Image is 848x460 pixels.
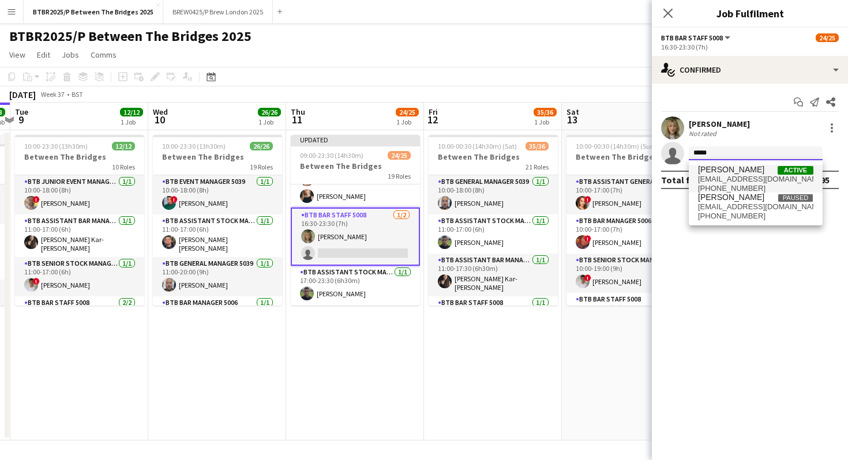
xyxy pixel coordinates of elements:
app-card-role: BTB Assistant Stock Manager 50061/111:00-17:00 (6h)[PERSON_NAME] [429,214,558,254]
app-card-role: BTB Assistant General Manager 50061/110:00-17:00 (7h)![PERSON_NAME] [566,175,696,214]
span: 26/26 [258,108,281,116]
span: 21 Roles [526,163,549,171]
h3: Job Fulfilment [652,6,848,21]
span: freya.l@btinternet.com [698,202,813,212]
span: +447547227441 [698,212,813,221]
app-card-role: BTB Bar Staff 50082/2 [15,296,144,352]
div: 1 Job [396,118,418,126]
h3: Between The Bridges [15,152,144,162]
span: View [9,50,25,60]
span: 35/36 [534,108,557,116]
span: 24/25 [388,151,411,160]
app-card-role: BTB Assistant Bar Manager 50061/111:00-17:00 (6h)[PERSON_NAME] Kar-[PERSON_NAME] [15,214,144,257]
button: BTB Bar Staff 5008 [661,33,732,42]
span: 35/36 [526,142,549,150]
div: Updated [291,135,420,144]
span: ! [584,274,591,281]
span: Comms [91,50,117,60]
span: 19 Roles [388,172,411,180]
span: Sat [566,107,579,117]
span: Paused [778,194,813,202]
span: Thu [291,107,305,117]
app-card-role: BTB Junior Event Manager 50391/110:00-18:00 (8h)![PERSON_NAME] [15,175,144,214]
app-card-role: BTB Event Manager 50391/110:00-18:00 (8h)![PERSON_NAME] [153,175,282,214]
span: ! [584,196,591,203]
span: ! [584,235,591,242]
span: 10:00-00:30 (14h30m) (Sat) [438,142,517,150]
span: Jobs [62,50,79,60]
app-card-role: BTB Senior Stock Manager 50061/110:00-19:00 (9h)![PERSON_NAME] [566,254,696,293]
button: BTBR2025/P Between The Bridges 2025 [24,1,163,23]
app-card-role: BTB Senior Stock Manager 50061/111:00-17:00 (6h)![PERSON_NAME] [15,257,144,296]
app-card-role: BTB Bar Staff 50081/1 [429,296,558,335]
div: Confirmed [652,56,848,84]
span: 24/25 [816,33,839,42]
span: ! [171,196,178,203]
button: BREW0425/P Brew London 2025 [163,1,273,23]
app-card-role: BTB Bar Manager 50061/1 [153,296,282,335]
a: Comms [86,47,121,62]
span: 10:00-23:30 (13h30m) [24,142,88,150]
div: 16:30-23:30 (7h) [661,43,839,51]
h3: Between The Bridges [291,161,420,171]
span: 13 [565,113,579,126]
span: Wed [153,107,168,117]
span: Freya Hunter [698,165,764,175]
app-card-role: BTB Bar Staff 50081/216:30-23:30 (7h)[PERSON_NAME] [291,208,420,266]
a: Edit [32,47,55,62]
app-card-role: BTB Bar Manager 50061/110:00-17:00 (7h)![PERSON_NAME] [566,214,696,254]
app-card-role: BTB Assistant Bar Manager 50061/111:00-17:30 (6h30m)[PERSON_NAME] Kar-[PERSON_NAME] [429,254,558,296]
span: 24/25 [396,108,419,116]
h3: Between The Bridges [566,152,696,162]
a: View [5,47,30,62]
app-card-role: BTB Assistant Stock Manager 50061/111:00-17:00 (6h)[PERSON_NAME] [PERSON_NAME] [153,214,282,257]
div: 1 Job [258,118,280,126]
span: 19 Roles [250,163,273,171]
span: 12/12 [120,108,143,116]
app-card-role: BTB Bar Staff 50083/310:30-17:30 (7h) [566,293,696,365]
app-job-card: Updated09:00-23:30 (14h30m)24/25Between The Bridges19 RolesBTB Bar Staff 50083/316:30-21:30 (5h)[... [291,135,420,306]
span: Active [778,166,813,175]
span: Freya Liddell [698,193,764,202]
app-job-card: 10:00-23:30 (13h30m)26/26Between The Bridges19 RolesBTB Event Manager 50391/110:00-18:00 (8h)![PE... [153,135,282,306]
app-card-role: BTB Assistant Stock Manager 50061/117:00-23:30 (6h30m)[PERSON_NAME] [291,266,420,305]
span: +447542658352 [698,184,813,193]
span: 10 Roles [112,163,135,171]
app-card-role: BTB General Manager 50391/110:00-18:00 (8h)[PERSON_NAME] [429,175,558,214]
span: 10:00-23:30 (13h30m) [162,142,226,150]
span: 9 [13,113,28,126]
h3: Between The Bridges [429,152,558,162]
span: 11 [289,113,305,126]
app-job-card: 10:00-00:30 (14h30m) (Sat)35/36Between The Bridges21 RolesBTB General Manager 50391/110:00-18:00 ... [429,135,558,306]
span: Week 37 [38,90,67,99]
span: 10:00-00:30 (14h30m) (Sun) [576,142,656,150]
div: [PERSON_NAME] [689,119,750,129]
span: Tue [15,107,28,117]
div: Total fee [661,174,700,186]
span: Fri [429,107,438,117]
span: 10 [151,113,168,126]
span: 12 [427,113,438,126]
span: 09:00-23:30 (14h30m) [300,151,363,160]
div: 1 Job [121,118,142,126]
span: 26/26 [250,142,273,150]
span: Edit [37,50,50,60]
div: 1 Job [534,118,556,126]
div: BST [72,90,83,99]
div: [DATE] [9,89,36,100]
div: 10:00-00:30 (14h30m) (Sun)37/39Between The Bridges25 RolesBTB Assistant General Manager 50061/110... [566,135,696,306]
span: 12/12 [112,142,135,150]
div: Not rated [689,129,719,138]
span: ! [33,278,40,285]
span: ! [33,196,40,203]
a: Jobs [57,47,84,62]
app-card-role: BTB General Manager 50391/111:00-20:00 (9h)[PERSON_NAME] [153,257,282,296]
h1: BTBR2025/P Between The Bridges 2025 [9,28,252,45]
h3: Between The Bridges [153,152,282,162]
div: 10:00-23:30 (13h30m)12/12Between The Bridges10 RolesBTB Junior Event Manager 50391/110:00-18:00 (... [15,135,144,306]
span: freyahunter02@gmail.com [698,175,813,184]
span: BTB Bar Staff 5008 [661,33,723,42]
